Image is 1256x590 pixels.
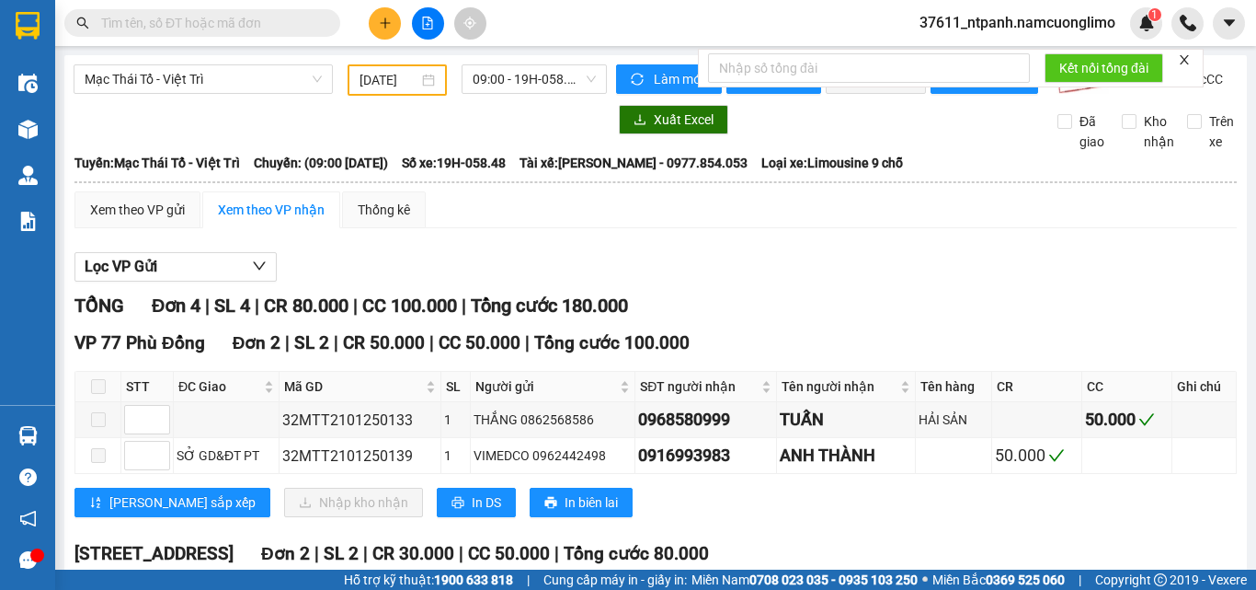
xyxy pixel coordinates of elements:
strong: 1900 633 818 [434,573,513,587]
th: CR [992,372,1082,402]
span: | [353,295,358,317]
div: 1 [444,445,467,466]
button: plus [369,7,401,40]
button: file-add [412,7,444,40]
span: | [429,332,434,353]
div: 0916993983 [638,443,773,469]
span: | [527,570,530,590]
div: 50.000 [995,443,1079,469]
span: [STREET_ADDRESS] [74,543,234,564]
span: In biên lai [565,492,618,513]
span: check [1138,411,1155,428]
div: 32MTT2101250133 [282,409,438,432]
span: 09:00 - 19H-058.48 [473,65,596,93]
span: notification [19,510,37,527]
span: SL 2 [294,332,329,353]
span: | [363,543,368,564]
b: Tuyến: Mạc Thái Tổ - Việt Trì [74,156,240,170]
div: 50.000 [1085,407,1169,433]
span: CR 80.000 [264,295,348,317]
strong: 0369 525 060 [986,573,1065,587]
input: Nhập số tổng đài [708,53,1030,83]
div: TUẤN [780,407,911,433]
span: Tổng cước 180.000 [471,295,628,317]
span: [PERSON_NAME] sắp xếp [109,492,256,513]
th: SL [441,372,471,402]
td: 0968580999 [635,402,777,438]
button: Lọc VP Gửi [74,252,277,282]
span: | [525,332,530,353]
span: CC 50.000 [468,543,550,564]
span: copyright [1154,573,1167,586]
button: aim [454,7,486,40]
span: Làm mới [654,69,707,89]
span: caret-down [1221,15,1238,31]
span: 37611_ntpanh.namcuonglimo [905,11,1130,34]
span: ⚪️ [922,576,928,584]
span: CR 30.000 [372,543,454,564]
span: | [255,295,259,317]
th: CC [1082,372,1172,402]
img: warehouse-icon [18,120,38,139]
span: printer [451,496,464,511]
span: sort-ascending [89,496,102,511]
img: logo-vxr [16,12,40,40]
span: question-circle [19,469,37,486]
span: Loại xe: Limousine 9 chỗ [761,153,903,173]
span: plus [379,17,392,29]
div: Xem theo VP nhận [218,200,325,220]
span: | [554,543,559,564]
span: Miền Bắc [932,570,1065,590]
td: 32MTT2101250139 [280,438,441,474]
span: Miền Nam [691,570,918,590]
span: aim [463,17,476,29]
button: printerIn DS [437,488,516,517]
span: ĐC Giao [178,376,260,397]
button: caret-down [1213,7,1245,40]
span: SL 2 [324,543,359,564]
span: Đơn 4 [152,295,200,317]
td: ANH THÀNH [777,438,915,474]
span: Đơn 2 [233,332,281,353]
span: | [334,332,338,353]
span: In DS [472,492,501,513]
span: | [1079,570,1081,590]
span: SĐT người nhận [640,376,758,397]
span: Chuyến: (09:00 [DATE]) [254,153,388,173]
th: Tên hàng [916,372,992,402]
span: Đã giao [1072,111,1112,152]
span: message [19,551,37,569]
span: Xuất Excel [654,110,714,130]
span: CC 100.000 [362,295,457,317]
img: warehouse-icon [18,74,38,93]
div: ANH THÀNH [780,443,911,469]
sup: 1 [1148,8,1161,21]
span: Trên xe [1202,111,1241,152]
span: | [314,543,319,564]
span: CC 50.000 [439,332,520,353]
img: solution-icon [18,212,38,231]
td: 0916993983 [635,438,777,474]
td: 32MTT2101250133 [280,402,441,438]
button: downloadNhập kho nhận [284,488,423,517]
div: VIMEDCO 0962442498 [474,445,632,466]
button: downloadXuất Excel [619,105,728,134]
img: phone-icon [1180,15,1196,31]
button: syncLàm mới [616,64,722,94]
span: Hỗ trợ kỹ thuật: [344,570,513,590]
span: | [462,295,466,317]
span: Số xe: 19H-058.48 [402,153,506,173]
span: Tên người nhận [782,376,896,397]
img: warehouse-icon [18,426,38,445]
span: | [459,543,463,564]
span: file-add [421,17,434,29]
input: Tìm tên, số ĐT hoặc mã đơn [101,13,318,33]
span: sync [631,73,646,87]
span: Tổng cước 80.000 [564,543,709,564]
span: Người gửi [475,376,616,397]
div: 32MTT2101250139 [282,445,438,468]
span: Tổng cước 100.000 [534,332,690,353]
span: download [634,113,646,128]
span: Tài xế: [PERSON_NAME] - 0977.854.053 [520,153,748,173]
span: close [1178,53,1191,66]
